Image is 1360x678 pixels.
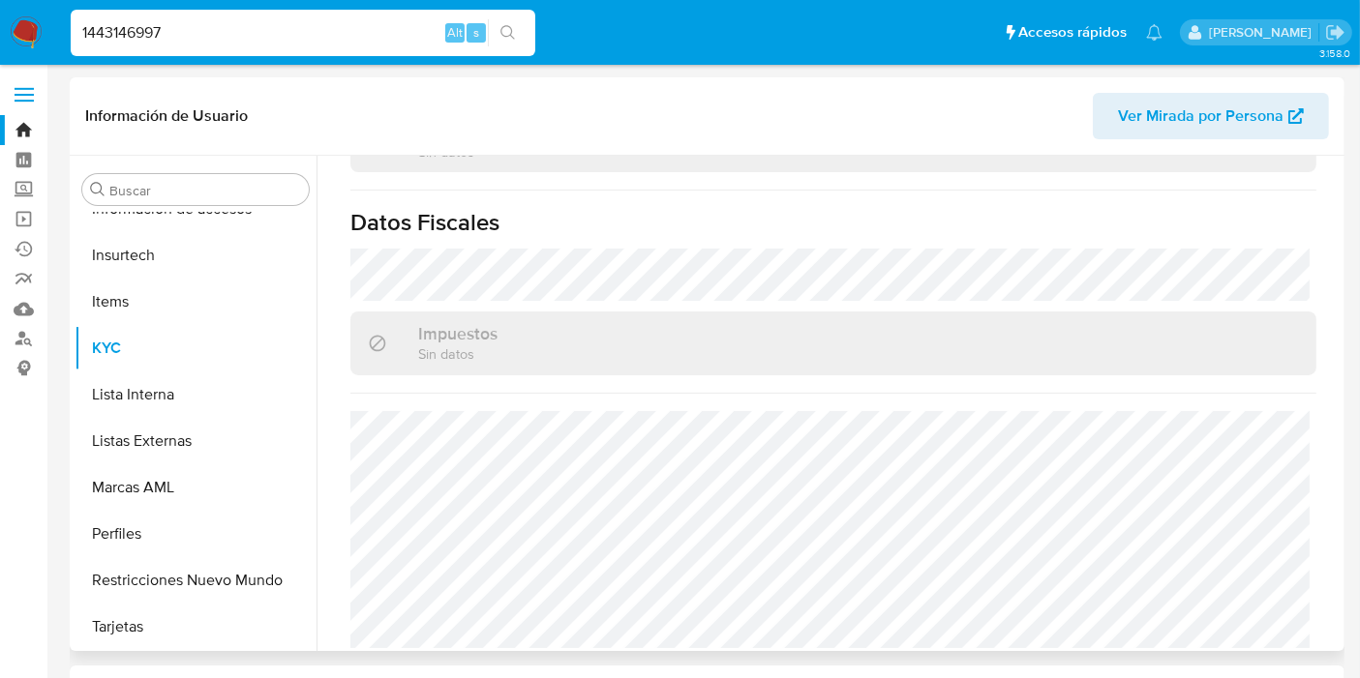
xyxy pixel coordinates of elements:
h1: Datos Fiscales [350,208,1316,237]
span: Accesos rápidos [1018,22,1127,43]
button: Ver Mirada por Persona [1093,93,1329,139]
p: Sin datos [418,142,621,161]
span: Ver Mirada por Persona [1118,93,1284,139]
span: s [473,23,479,42]
button: Listas Externas [75,418,317,464]
a: Salir [1325,22,1345,43]
button: Marcas AML [75,464,317,511]
h1: Información de Usuario [85,106,248,126]
input: Buscar usuario o caso... [71,20,535,45]
div: ImpuestosSin datos [350,311,1316,374]
button: Insurtech [75,232,317,279]
input: Buscar [109,182,301,199]
button: Buscar [90,182,106,197]
a: Notificaciones [1146,24,1163,41]
button: Lista Interna [75,371,317,418]
button: Tarjetas [75,604,317,650]
button: KYC [75,325,317,371]
button: Perfiles [75,511,317,557]
p: marianathalie.grajeda@mercadolibre.com.mx [1209,23,1318,42]
button: Items [75,279,317,325]
h3: Impuestos [418,323,498,344]
p: Sin datos [418,344,498,363]
button: Restricciones Nuevo Mundo [75,557,317,604]
span: Alt [447,23,463,42]
button: search-icon [488,19,528,46]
